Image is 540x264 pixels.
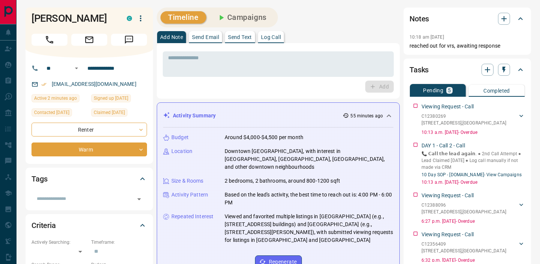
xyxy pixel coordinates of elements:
[163,109,393,123] div: Activity Summary55 minutes ago
[421,257,525,264] p: 6:32 p.m. [DATE] - Overdue
[225,147,393,171] p: Downtown [GEOGRAPHIC_DATA], with interest in [GEOGRAPHIC_DATA], [GEOGRAPHIC_DATA], [GEOGRAPHIC_DA...
[31,12,115,24] h1: [PERSON_NAME]
[421,150,525,171] p: 📞 𝗖𝗮𝗹𝗹 𝘁𝗵𝗲 𝗹𝗲𝗮𝗱 𝗮𝗴𝗮𝗶𝗻. ● 2nd Call Attempt ● Lead Claimed [DATE] ‎● Log call manually if not made ...
[192,34,219,40] p: Send Email
[173,112,216,120] p: Activity Summary
[31,94,87,105] div: Sat Sep 13 2025
[71,34,107,46] span: Email
[91,108,147,119] div: Sun Sep 07 2025
[421,129,525,136] p: 10:13 a.m. [DATE] - Overdue
[448,88,451,93] p: 5
[421,200,525,217] div: C12388096[STREET_ADDRESS],[GEOGRAPHIC_DATA]
[261,34,281,40] p: Log Call
[111,34,147,46] span: Message
[72,64,81,73] button: Open
[171,147,192,155] p: Location
[31,142,147,156] div: Warm
[409,61,525,79] div: Tasks
[91,94,147,105] div: Sun Sep 07 2025
[228,34,252,40] p: Send Text
[31,123,147,136] div: Renter
[127,16,132,21] div: condos.ca
[225,213,393,244] p: Viewed and favorited multiple listings in [GEOGRAPHIC_DATA] (e.g., [STREET_ADDRESS] buildings) an...
[171,133,189,141] p: Budget
[421,111,525,128] div: C12380269[STREET_ADDRESS],[GEOGRAPHIC_DATA]
[421,179,525,186] p: 10:13 a.m. [DATE] - Overdue
[421,142,465,150] p: DAY 1 - Call 2 - Call
[31,34,67,46] span: Call
[225,177,340,185] p: 2 bedrooms, 2 bathrooms, around 800-1200 sqft
[409,64,429,76] h2: Tasks
[409,34,444,40] p: 10:18 am [DATE]
[421,241,506,247] p: C12356409
[134,194,144,204] button: Open
[421,192,474,199] p: Viewing Request - Call
[31,219,56,231] h2: Criteria
[94,94,128,102] span: Signed up [DATE]
[421,231,474,238] p: Viewing Request - Call
[421,113,506,120] p: C12380269
[91,239,147,246] p: Timeframe:
[421,208,506,215] p: [STREET_ADDRESS] , [GEOGRAPHIC_DATA]
[421,239,525,256] div: C12356409[STREET_ADDRESS],[GEOGRAPHIC_DATA]
[409,10,525,28] div: Notes
[171,191,208,199] p: Activity Pattern
[31,216,147,234] div: Criteria
[160,11,206,24] button: Timeline
[31,239,87,246] p: Actively Searching:
[421,172,522,177] a: 10 Day SOP - [DOMAIN_NAME]- View Campaigns
[34,109,69,116] span: Contacted [DATE]
[350,112,383,119] p: 55 minutes ago
[94,109,125,116] span: Claimed [DATE]
[31,108,87,119] div: Sun Sep 07 2025
[31,170,147,188] div: Tags
[171,177,204,185] p: Size & Rooms
[31,173,47,185] h2: Tags
[171,213,213,220] p: Repeated Interest
[409,13,429,25] h2: Notes
[34,94,77,102] span: Active 2 minutes ago
[41,82,46,87] svg: Email Verified
[483,88,510,93] p: Completed
[52,81,136,87] a: [EMAIL_ADDRESS][DOMAIN_NAME]
[421,218,525,225] p: 6:27 p.m. [DATE] - Overdue
[421,120,506,126] p: [STREET_ADDRESS] , [GEOGRAPHIC_DATA]
[225,133,303,141] p: Around $4,000-$4,500 per month
[209,11,274,24] button: Campaigns
[421,103,474,111] p: Viewing Request - Call
[409,42,525,50] p: reached out for vrs, awaiting response
[225,191,393,207] p: Based on the lead's activity, the best time to reach out is: 4:00 PM - 6:00 PM
[421,202,506,208] p: C12388096
[423,88,443,93] p: Pending
[421,247,506,254] p: [STREET_ADDRESS] , [GEOGRAPHIC_DATA]
[160,34,183,40] p: Add Note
